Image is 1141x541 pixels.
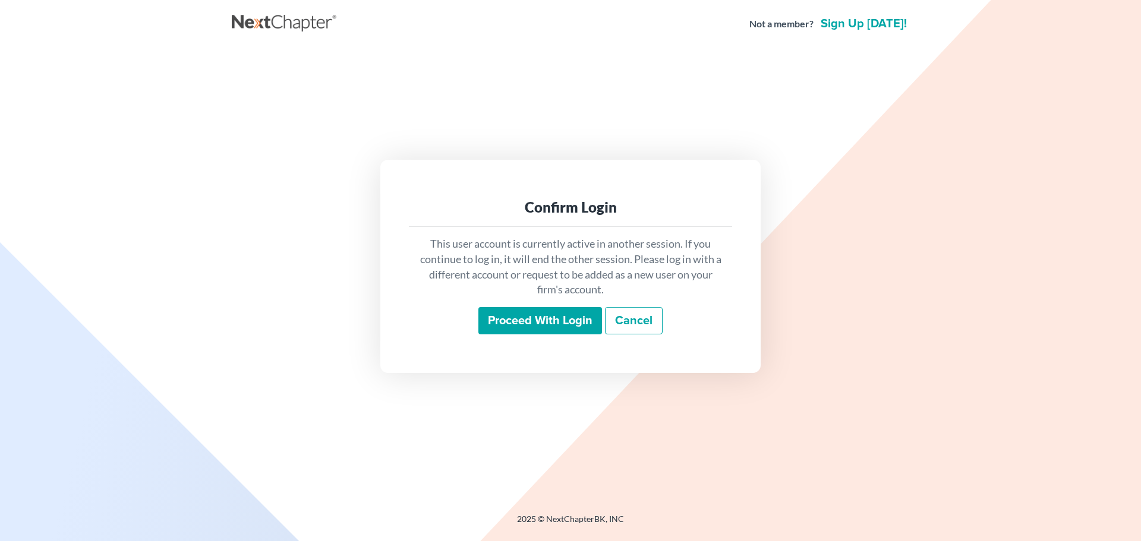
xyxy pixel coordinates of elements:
[818,18,909,30] a: Sign up [DATE]!
[605,307,663,334] a: Cancel
[418,198,723,217] div: Confirm Login
[418,236,723,298] p: This user account is currently active in another session. If you continue to log in, it will end ...
[749,17,814,31] strong: Not a member?
[232,513,909,534] div: 2025 © NextChapterBK, INC
[478,307,602,334] input: Proceed with login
